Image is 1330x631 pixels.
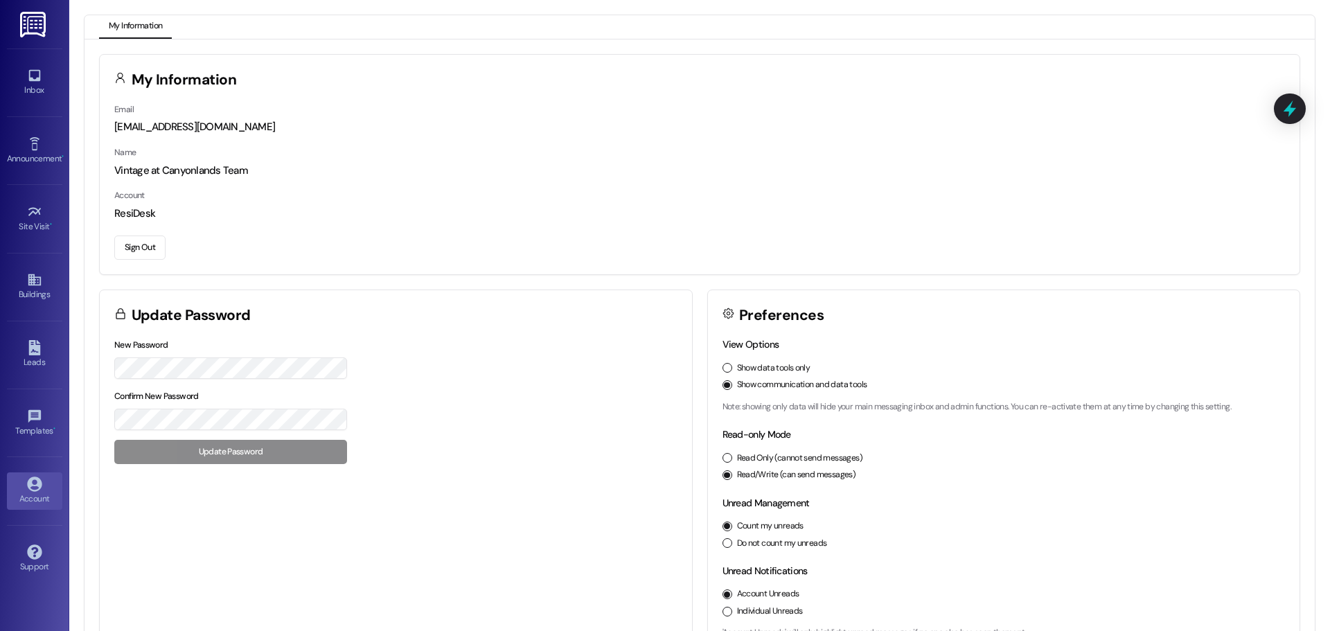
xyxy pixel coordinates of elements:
label: Email [114,104,134,115]
label: Show communication and data tools [737,379,867,391]
label: Confirm New Password [114,391,199,402]
span: • [62,152,64,161]
label: Account [114,190,145,201]
div: ResiDesk [114,206,1285,221]
a: Leads [7,336,62,373]
h3: Update Password [132,308,251,323]
button: Sign Out [114,235,166,260]
h3: My Information [132,73,237,87]
a: Inbox [7,64,62,101]
a: Account [7,472,62,510]
label: Read/Write (can send messages) [737,469,856,481]
img: ResiDesk Logo [20,12,48,37]
p: Note: showing only data will hide your main messaging inbox and admin functions. You can re-activ... [722,401,1286,414]
label: New Password [114,339,168,350]
button: My Information [99,15,172,39]
div: Vintage at Canyonlands Team [114,163,1285,178]
label: Read Only (cannot send messages) [737,452,862,465]
label: Read-only Mode [722,428,791,441]
label: Name [114,147,136,158]
label: Do not count my unreads [737,537,827,550]
a: Templates • [7,405,62,442]
label: Account Unreads [737,588,799,601]
span: • [53,424,55,434]
span: • [50,220,52,229]
label: Show data tools only [737,362,810,375]
h3: Preferences [739,308,824,323]
a: Buildings [7,268,62,305]
label: View Options [722,338,779,350]
label: Count my unreads [737,520,804,533]
a: Support [7,540,62,578]
label: Unread Notifications [722,565,808,577]
div: [EMAIL_ADDRESS][DOMAIN_NAME] [114,120,1285,134]
a: Site Visit • [7,200,62,238]
label: Unread Management [722,497,810,509]
label: Individual Unreads [737,605,803,618]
